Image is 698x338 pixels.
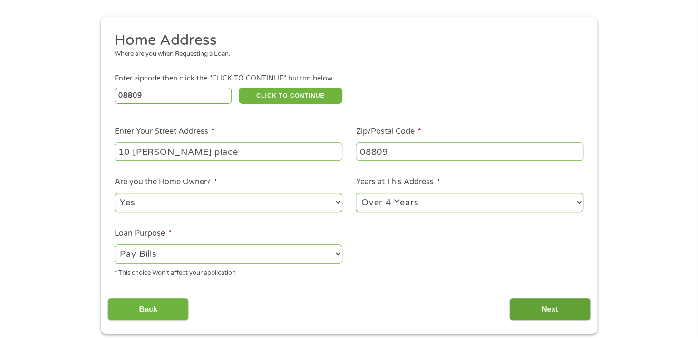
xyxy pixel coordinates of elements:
[115,50,577,59] div: Where are you when Requesting a Loan.
[115,73,583,84] div: Enter zipcode then click the "CLICK TO CONTINUE" button below.
[115,127,215,137] label: Enter Your Street Address
[356,177,440,187] label: Years at This Address
[115,177,217,187] label: Are you the Home Owner?
[115,142,342,160] input: 1 Main Street
[115,265,342,278] div: * This choice Won’t affect your application
[115,229,172,239] label: Loan Purpose
[356,127,421,137] label: Zip/Postal Code
[107,298,189,321] input: Back
[239,88,342,104] button: CLICK TO CONTINUE
[509,298,591,321] input: Next
[115,31,577,50] h2: Home Address
[115,88,232,104] input: Enter Zipcode (e.g 01510)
